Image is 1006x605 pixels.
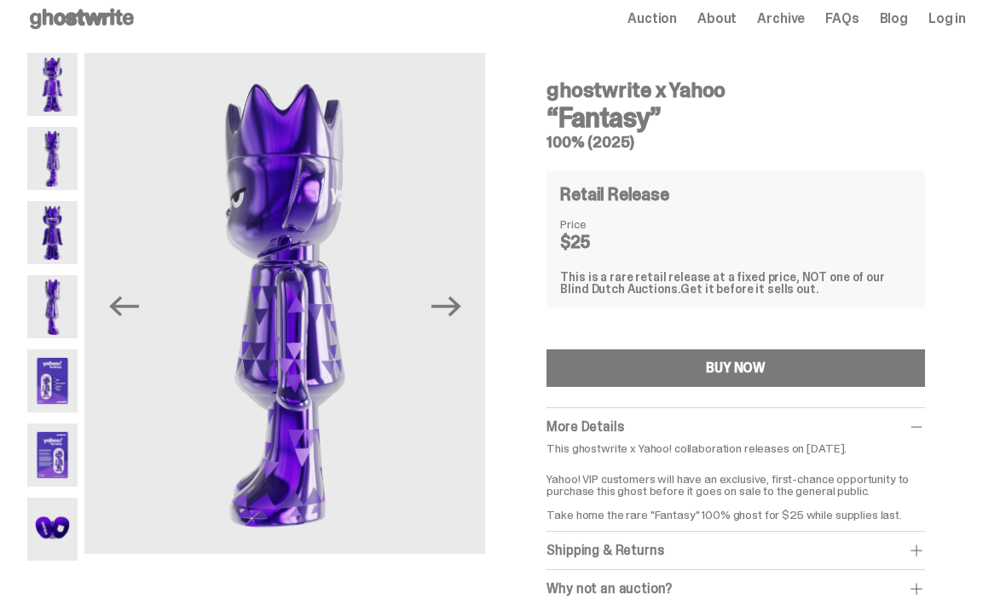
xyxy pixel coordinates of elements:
[27,54,78,117] img: Yahoo-HG---1.png
[105,289,142,326] button: Previous
[546,81,925,101] h4: ghostwrite x Yahoo
[825,13,859,26] a: FAQs
[560,219,645,231] dt: Price
[427,289,465,326] button: Next
[928,13,966,26] a: Log in
[546,105,925,132] h3: “Fantasy”
[546,581,925,598] div: Why not an auction?
[84,54,485,555] img: Yahoo-HG---2.png
[706,362,766,376] div: BUY NOW
[627,13,677,26] a: Auction
[27,128,78,191] img: Yahoo-HG---2.png
[546,443,925,455] p: This ghostwrite x Yahoo! collaboration releases on [DATE].
[27,424,78,487] img: Yahoo-HG---6.png
[680,282,818,297] span: Get it before it sells out.
[757,13,805,26] a: Archive
[546,135,925,151] h5: 100% (2025)
[27,276,78,339] img: Yahoo-HG---4.png
[546,418,623,436] span: More Details
[546,543,925,560] div: Shipping & Returns
[27,202,78,265] img: Yahoo-HG---3.png
[560,272,911,296] div: This is a rare retail release at a fixed price, NOT one of our Blind Dutch Auctions.
[546,462,925,521] p: Yahoo! VIP customers will have an exclusive, first-chance opportunity to purchase this ghost befo...
[560,187,668,204] h4: Retail Release
[27,350,78,413] img: Yahoo-HG---5.png
[560,234,645,251] dd: $25
[546,350,925,388] button: BUY NOW
[697,13,737,26] a: About
[27,498,78,562] img: Yahoo-HG---7.png
[880,13,908,26] a: Blog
